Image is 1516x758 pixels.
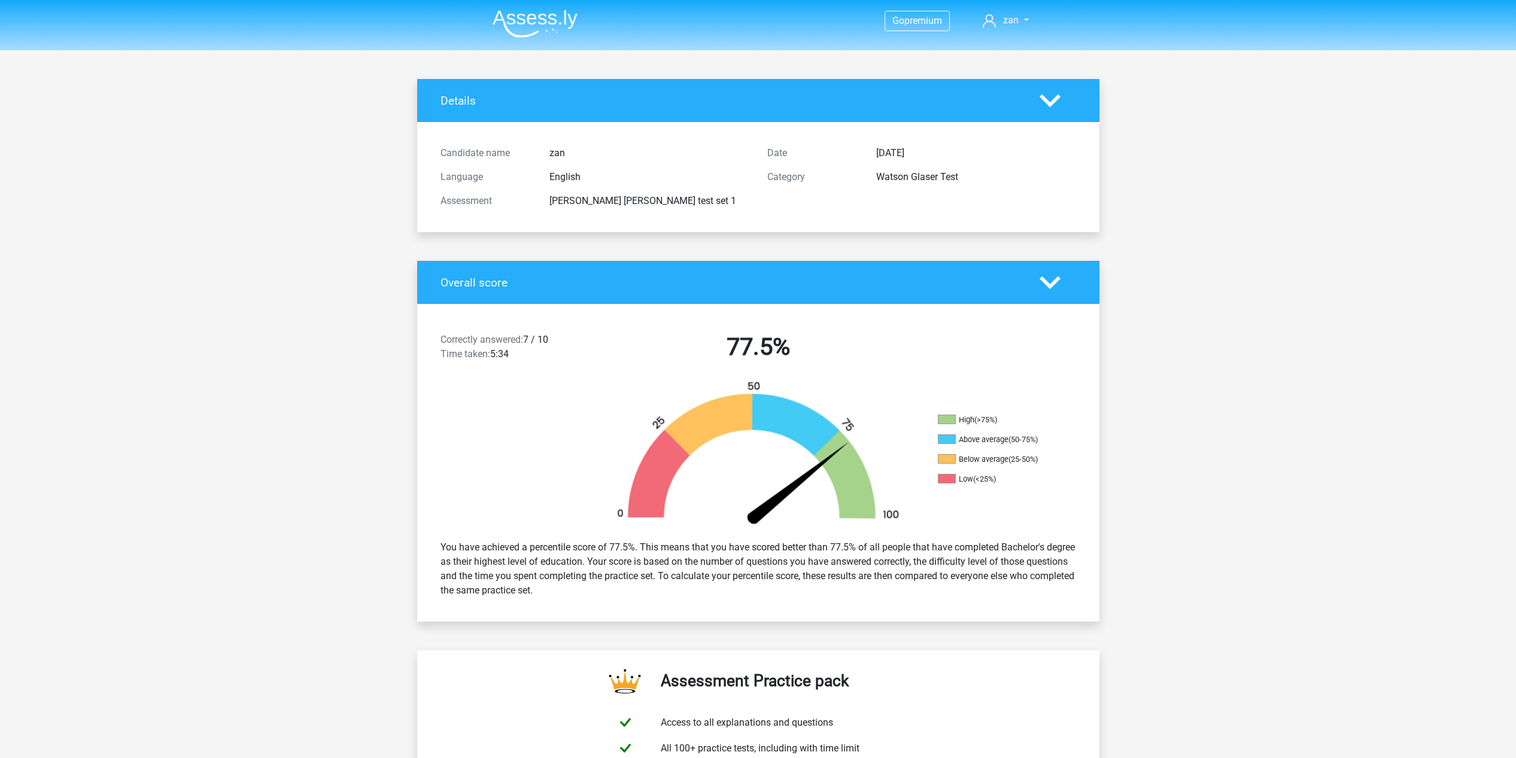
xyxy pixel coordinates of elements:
div: (50-75%) [1008,435,1038,444]
li: Above average [938,434,1058,445]
li: High [938,415,1058,425]
li: Below average [938,454,1058,465]
div: English [540,170,758,184]
div: [DATE] [867,146,1085,160]
span: premium [904,15,942,26]
img: 78.1f539fb9fc92.png [597,380,920,531]
h2: 77.5% [604,333,913,361]
div: (<25%) [973,474,996,483]
div: (>75%) [974,415,997,424]
a: Gopremium [885,13,949,29]
div: Category [758,170,867,184]
div: Date [758,146,867,160]
span: Go [892,15,904,26]
div: You have achieved a percentile score of 77.5%. This means that you have scored better than 77.5% ... [432,535,1085,602]
div: [PERSON_NAME] [PERSON_NAME] test set 1 [540,194,758,208]
img: Assessly [493,10,578,38]
div: (25-50%) [1008,455,1038,464]
h4: Details [440,94,1022,108]
div: Watson Glaser Test [867,170,1085,184]
div: Assessment [432,194,540,208]
a: zan [978,13,1033,28]
li: Low [938,474,1058,485]
div: Language [432,170,540,184]
div: 7 / 10 5:34 [432,333,595,366]
span: zan [1003,14,1019,26]
div: Candidate name [432,146,540,160]
span: Time taken: [440,348,490,360]
div: zan [540,146,758,160]
h4: Overall score [440,276,1022,290]
span: Correctly answered: [440,334,523,345]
